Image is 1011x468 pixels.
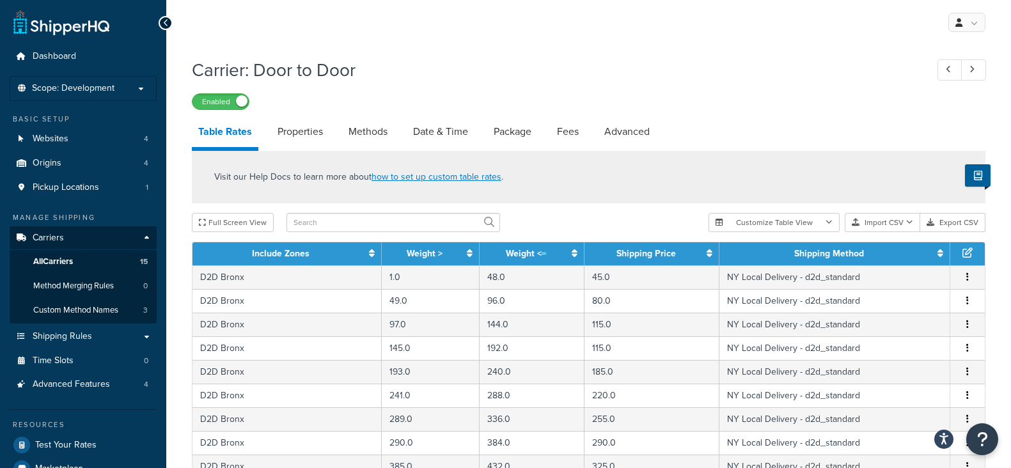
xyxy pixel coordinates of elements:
[382,313,480,336] td: 97.0
[192,431,382,455] td: D2D Bronx
[192,265,382,289] td: D2D Bronx
[10,127,157,151] a: Websites4
[33,331,92,342] span: Shipping Rules
[719,360,950,384] td: NY Local Delivery - d2d_standard
[33,233,64,244] span: Carriers
[551,116,585,147] a: Fees
[584,289,719,313] td: 80.0
[33,182,99,193] span: Pickup Locations
[192,360,382,384] td: D2D Bronx
[794,247,864,260] a: Shipping Method
[480,289,584,313] td: 96.0
[382,289,480,313] td: 49.0
[271,116,329,147] a: Properties
[192,313,382,336] td: D2D Bronx
[10,114,157,125] div: Basic Setup
[192,407,382,431] td: D2D Bronx
[10,349,157,373] li: Time Slots
[10,373,157,396] a: Advanced Features4
[10,274,157,298] a: Method Merging Rules0
[144,379,148,390] span: 4
[33,355,74,366] span: Time Slots
[719,313,950,336] td: NY Local Delivery - d2d_standard
[35,440,97,451] span: Test Your Rates
[480,336,584,360] td: 192.0
[10,212,157,223] div: Manage Shipping
[382,431,480,455] td: 290.0
[342,116,394,147] a: Methods
[10,127,157,151] li: Websites
[719,431,950,455] td: NY Local Delivery - d2d_standard
[584,313,719,336] td: 115.0
[143,305,148,316] span: 3
[937,59,962,81] a: Previous Record
[10,250,157,274] a: AllCarriers15
[845,213,920,232] button: Import CSV
[146,182,148,193] span: 1
[10,45,157,68] a: Dashboard
[584,384,719,407] td: 220.0
[10,299,157,322] li: Custom Method Names
[33,51,76,62] span: Dashboard
[10,176,157,199] a: Pickup Locations1
[144,355,148,366] span: 0
[480,384,584,407] td: 288.0
[616,247,676,260] a: Shipping Price
[10,419,157,430] div: Resources
[961,59,986,81] a: Next Record
[487,116,538,147] a: Package
[584,360,719,384] td: 185.0
[10,226,157,324] li: Carriers
[192,58,914,82] h1: Carrier: Door to Door
[584,407,719,431] td: 255.0
[372,170,501,183] a: how to set up custom table rates
[382,265,480,289] td: 1.0
[192,94,249,109] label: Enabled
[480,265,584,289] td: 48.0
[252,247,310,260] a: Include Zones
[10,274,157,298] li: Method Merging Rules
[33,281,114,292] span: Method Merging Rules
[719,265,950,289] td: NY Local Delivery - d2d_standard
[192,384,382,407] td: D2D Bronx
[10,325,157,348] li: Shipping Rules
[965,164,991,187] button: Show Help Docs
[192,116,258,151] a: Table Rates
[382,360,480,384] td: 193.0
[192,213,274,232] button: Full Screen View
[144,134,148,144] span: 4
[10,349,157,373] a: Time Slots0
[480,313,584,336] td: 144.0
[598,116,656,147] a: Advanced
[286,213,500,232] input: Search
[144,158,148,169] span: 4
[214,170,503,184] p: Visit our Help Docs to learn more about .
[10,176,157,199] li: Pickup Locations
[719,407,950,431] td: NY Local Delivery - d2d_standard
[10,433,157,456] a: Test Your Rates
[33,256,73,267] span: All Carriers
[33,134,68,144] span: Websites
[407,116,474,147] a: Date & Time
[33,305,118,316] span: Custom Method Names
[143,281,148,292] span: 0
[719,336,950,360] td: NY Local Delivery - d2d_standard
[10,226,157,250] a: Carriers
[32,83,114,94] span: Scope: Development
[584,336,719,360] td: 115.0
[584,265,719,289] td: 45.0
[10,152,157,175] a: Origins4
[407,247,443,260] a: Weight >
[719,289,950,313] td: NY Local Delivery - d2d_standard
[10,373,157,396] li: Advanced Features
[10,299,157,322] a: Custom Method Names3
[920,213,985,232] button: Export CSV
[709,213,840,232] button: Customize Table View
[480,431,584,455] td: 384.0
[382,407,480,431] td: 289.0
[140,256,148,267] span: 15
[966,423,998,455] button: Open Resource Center
[584,431,719,455] td: 290.0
